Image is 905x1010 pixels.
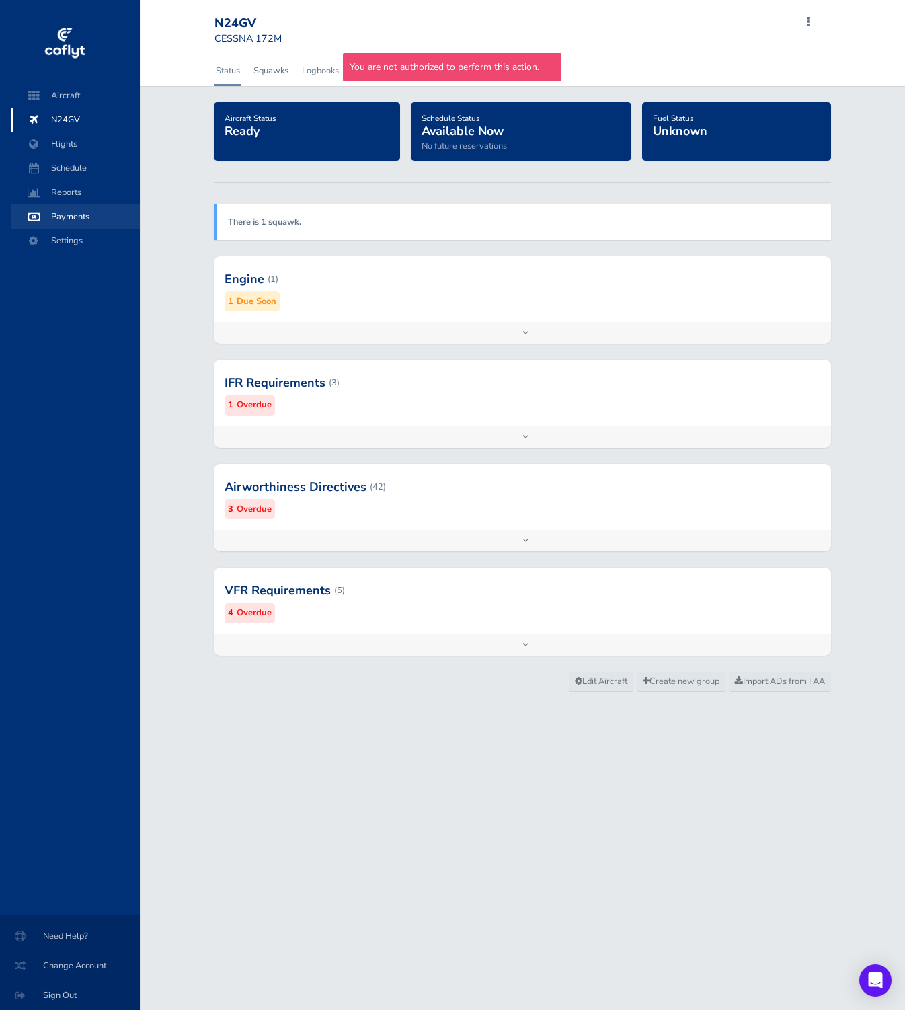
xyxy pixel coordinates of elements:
span: Edit Aircraft [575,675,627,687]
span: Ready [225,123,260,139]
small: Due Soon [237,295,276,309]
span: Aircraft Status [225,113,276,124]
a: Import ADs from FAA [729,672,831,692]
span: No future reservations [422,140,507,152]
a: Edit Aircraft [569,672,633,692]
a: Status [214,56,241,85]
span: Flights [24,132,126,156]
span: Aircraft [24,83,126,108]
span: Fuel Status [653,113,694,124]
span: Unknown [653,123,707,139]
small: Overdue [237,502,272,516]
span: Schedule Status [422,113,480,124]
span: Payments [24,204,126,229]
a: Squawks [252,56,290,85]
small: CESSNA 172M [214,32,282,45]
a: Schedule StatusAvailable Now [422,109,504,140]
span: Change Account [16,954,124,978]
a: Logbooks [301,56,340,85]
span: Need Help? [16,924,124,948]
span: Reports [24,180,126,204]
span: N24GV [24,108,126,132]
small: Overdue [237,398,272,412]
img: coflyt logo [42,24,87,64]
div: N24GV [214,16,311,31]
a: There is 1 squawk. [228,216,301,228]
span: Import ADs from FAA [735,675,825,687]
span: Settings [24,229,126,253]
small: Overdue [237,606,272,620]
span: Create new group [643,675,719,687]
span: Sign Out [16,983,124,1007]
a: Create new group [637,672,725,692]
span: Available Now [422,123,504,139]
div: Open Intercom Messenger [859,964,892,997]
div: You are not authorized to perform this action. [343,53,561,81]
span: Schedule [24,156,126,180]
